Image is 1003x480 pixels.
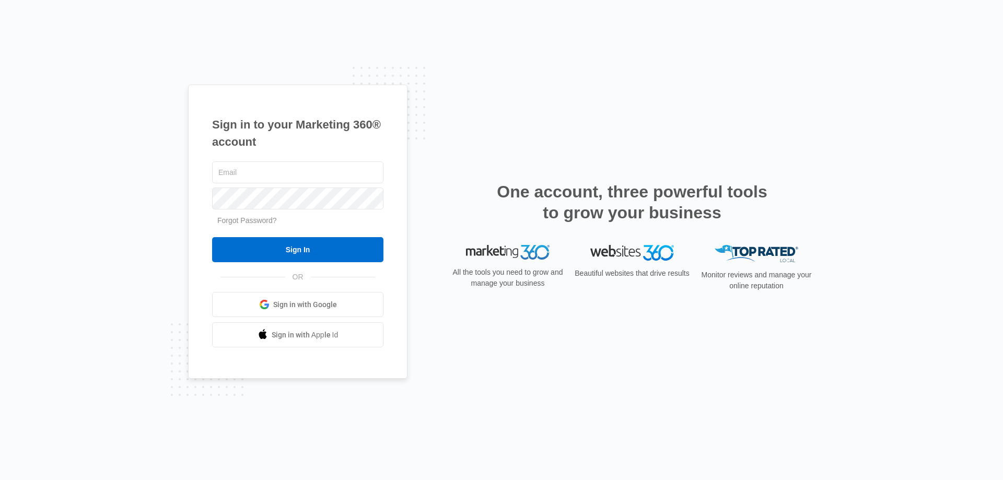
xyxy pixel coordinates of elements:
[466,245,550,260] img: Marketing 360
[212,161,383,183] input: Email
[272,330,339,341] span: Sign in with Apple Id
[217,216,277,225] a: Forgot Password?
[212,237,383,262] input: Sign In
[273,299,337,310] span: Sign in with Google
[212,116,383,150] h1: Sign in to your Marketing 360® account
[494,181,771,223] h2: One account, three powerful tools to grow your business
[715,245,798,262] img: Top Rated Local
[590,245,674,260] img: Websites 360
[698,270,815,291] p: Monitor reviews and manage your online reputation
[449,267,566,289] p: All the tools you need to grow and manage your business
[212,322,383,347] a: Sign in with Apple Id
[574,268,691,279] p: Beautiful websites that drive results
[212,292,383,317] a: Sign in with Google
[285,272,311,283] span: OR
